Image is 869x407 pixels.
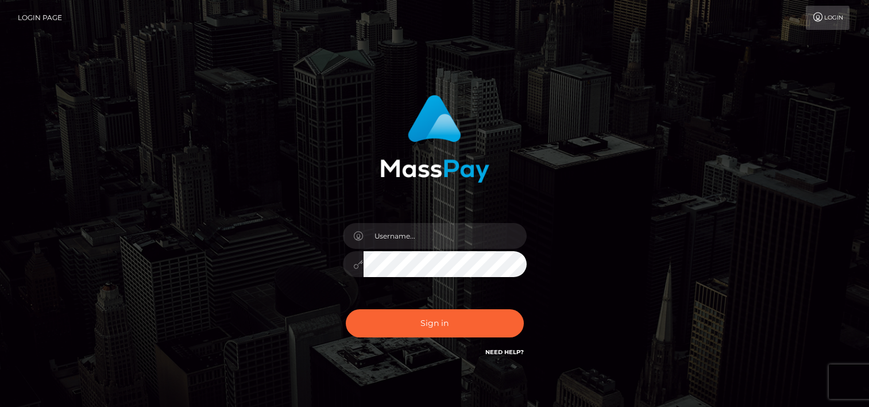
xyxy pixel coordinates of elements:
[380,95,489,183] img: MassPay Login
[18,6,62,30] a: Login Page
[806,6,849,30] a: Login
[364,223,527,249] input: Username...
[485,348,524,356] a: Need Help?
[346,309,524,337] button: Sign in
